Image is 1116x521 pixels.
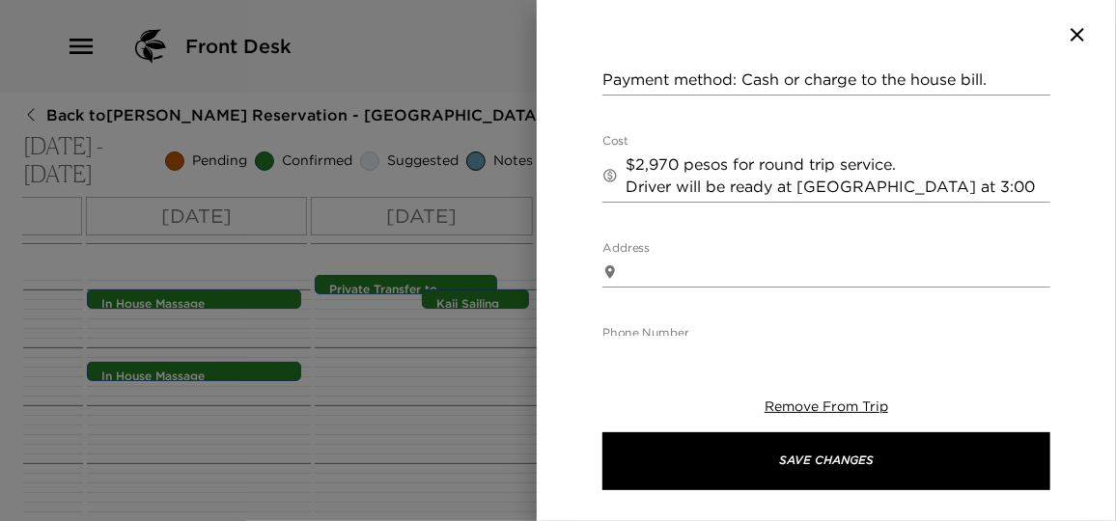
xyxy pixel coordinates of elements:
label: Address [602,240,651,257]
button: Save Changes [602,432,1050,490]
button: Remove From Trip [765,398,888,417]
label: Cost [602,133,628,150]
textarea: Payment method: Cash or charge to the house bill. [602,69,1050,91]
span: Remove From Trip [765,398,888,415]
label: Phone Number [602,325,688,342]
textarea: $2,970 pesos for round trip service. Driver will be ready at [GEOGRAPHIC_DATA] at 3:00 pm. [626,153,1050,198]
